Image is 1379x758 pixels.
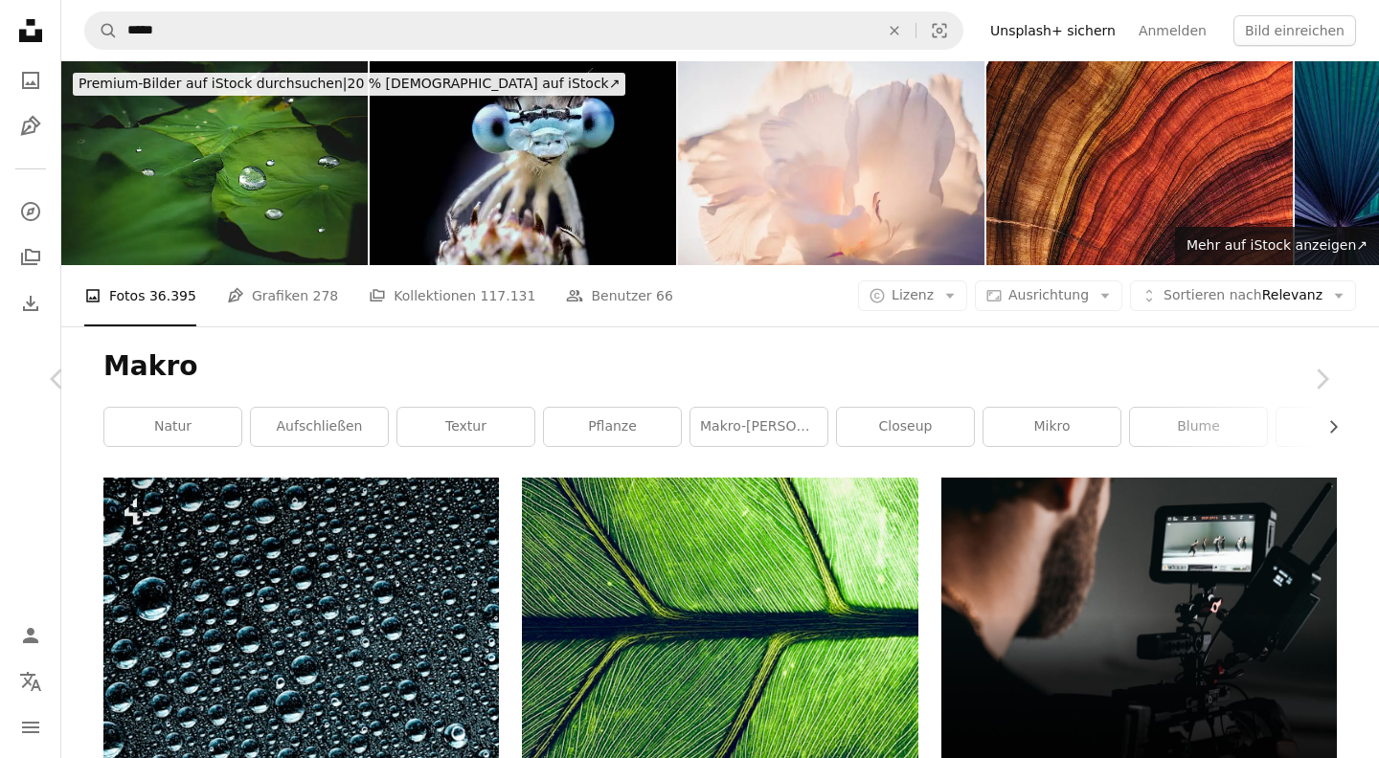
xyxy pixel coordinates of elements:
a: Pflanze [544,408,681,446]
button: Lizenz [858,280,967,311]
img: Weiße Blume [678,61,984,265]
a: Natur [104,408,241,446]
span: Premium-Bilder auf iStock durchsuchen | [79,76,348,91]
a: Makro-[PERSON_NAME] [690,408,827,446]
button: Ausrichtung [975,280,1122,311]
span: 66 [656,285,673,306]
span: Relevanz [1164,286,1322,305]
a: Makrofotografie von Green Leaf [522,617,917,635]
button: Visuelle Suche [916,12,962,49]
button: Unsplash suchen [85,12,118,49]
form: Finden Sie Bildmaterial auf der ganzen Webseite [84,11,963,50]
a: Textur [397,408,534,446]
a: Mehr auf iStock anzeigen↗ [1175,227,1379,265]
a: Entdecken [11,192,50,231]
button: Löschen [873,12,916,49]
a: Grafiken 278 [227,265,338,326]
a: Bisherige Downloads [11,284,50,323]
span: Mehr auf iStock anzeigen ↗ [1187,237,1368,253]
a: Anmelden / Registrieren [11,616,50,655]
a: Kollektionen 117.131 [369,265,535,326]
h1: Makro [103,349,1337,384]
img: Wassertropfen, die auf leuchtend grünen Lotusblättern ruhen [61,61,368,265]
span: Lizenz [892,287,934,302]
a: Weiter [1264,287,1379,471]
span: 278 [312,285,338,306]
a: Anmelden [1127,15,1218,46]
span: 117.131 [481,285,536,306]
a: Fotos [11,61,50,100]
a: Grafiken [11,107,50,145]
span: 20 % [DEMOGRAPHIC_DATA] auf iStock ↗ [79,76,620,91]
button: Menü [11,708,50,747]
a: Mikro [983,408,1120,446]
button: Bild einreichen [1233,15,1356,46]
button: Sortieren nachRelevanz [1130,280,1356,311]
a: Kollektionen [11,238,50,277]
a: Blume [1130,408,1267,446]
span: Sortieren nach [1164,287,1262,302]
img: Full frame shot of wooden floor [986,61,1293,265]
a: Benutzer 66 [566,265,672,326]
img: Nahaufnahme Von Libelle Vor Schwarzem Hintergrund [370,61,676,265]
a: Unsplash+ sichern [979,15,1127,46]
a: Closeup [837,408,974,446]
span: Ausrichtung [1008,287,1089,302]
button: Sprache [11,662,50,701]
a: aufschließen [251,408,388,446]
a: Premium-Bilder auf iStock durchsuchen|20 % [DEMOGRAPHIC_DATA] auf iStock↗ [61,61,637,107]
